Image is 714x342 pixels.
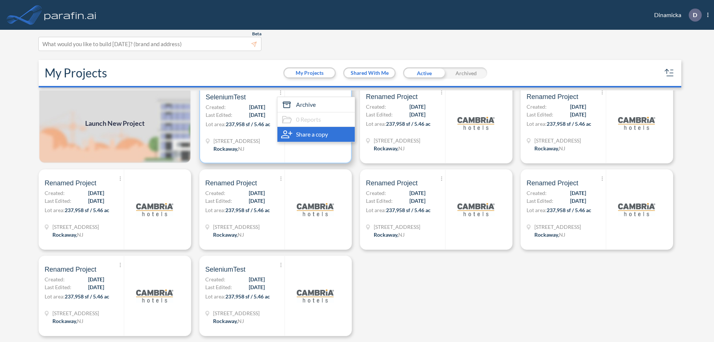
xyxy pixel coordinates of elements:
span: [DATE] [249,189,265,197]
button: sort [663,67,675,79]
span: Renamed Project [527,179,578,188]
span: Created: [45,189,65,197]
span: 237,958 sf / 5.46 ac [225,293,270,300]
span: Rockaway , [534,145,559,151]
span: Created: [206,103,226,111]
span: Last Edited: [527,197,553,205]
span: [DATE] [570,197,586,205]
span: 321 Mt Hope Ave [534,137,581,144]
span: NJ [238,318,244,324]
span: [DATE] [409,189,425,197]
span: Last Edited: [206,111,232,119]
span: 237,958 sf / 5.46 ac [225,207,270,213]
span: Launch New Project [85,118,145,128]
span: Lot area: [366,121,386,127]
img: logo [136,277,173,314]
span: Rockaway , [52,318,77,324]
span: Created: [366,189,386,197]
span: Lot area: [205,293,225,300]
div: Rockaway, NJ [374,231,405,239]
span: 321 Mt Hope Ave [213,137,260,145]
span: NJ [77,231,83,238]
span: Lot area: [45,293,65,300]
img: logo [297,191,334,228]
div: Rockaway, NJ [52,231,83,239]
div: Rockaway, NJ [213,317,244,325]
span: [DATE] [570,189,586,197]
span: Last Edited: [45,283,71,291]
span: 237,958 sf / 5.46 ac [65,293,109,300]
span: NJ [398,145,405,151]
span: [DATE] [249,103,265,111]
span: Lot area: [206,121,226,127]
span: Last Edited: [366,111,393,118]
span: Rockaway , [374,145,398,151]
span: Rockaway , [213,231,238,238]
span: Created: [527,189,547,197]
span: Lot area: [205,207,225,213]
img: logo [297,277,334,314]
button: My Projects [284,68,335,77]
span: 237,958 sf / 5.46 ac [386,207,431,213]
img: add [39,83,191,163]
div: Rockaway, NJ [534,231,565,239]
span: NJ [77,318,83,324]
span: Last Edited: [527,111,553,118]
span: Renamed Project [45,265,96,274]
span: [DATE] [249,275,265,283]
span: NJ [559,231,565,238]
button: Shared With Me [344,68,395,77]
span: [DATE] [570,111,586,118]
span: Last Edited: [366,197,393,205]
span: Renamed Project [45,179,96,188]
span: Archive [296,100,316,109]
span: 321 Mt Hope Ave [52,309,99,317]
span: 237,958 sf / 5.46 ac [65,207,109,213]
span: Rockaway , [374,231,398,238]
h2: My Projects [45,66,107,80]
span: 321 Mt Hope Ave [534,223,581,231]
span: Created: [45,275,65,283]
img: logo [136,191,173,228]
span: Last Edited: [45,197,71,205]
span: [DATE] [249,283,265,291]
div: Active [403,67,445,79]
span: 321 Mt Hope Ave [213,309,260,317]
img: logo [457,191,495,228]
span: Share a copy [296,130,328,139]
img: logo [457,105,495,142]
span: [DATE] [88,283,104,291]
span: [DATE] [409,103,425,111]
span: Renamed Project [527,92,578,101]
span: Created: [205,275,225,283]
span: Rockaway , [534,231,559,238]
img: logo [43,7,98,22]
span: Lot area: [527,121,547,127]
span: NJ [238,146,244,152]
span: 237,958 sf / 5.46 ac [226,121,270,127]
span: Beta [252,31,261,37]
div: Rockaway, NJ [213,231,244,239]
img: logo [618,191,655,228]
span: [DATE] [570,103,586,111]
span: Renamed Project [366,92,418,101]
span: Rockaway , [52,231,77,238]
span: Renamed Project [366,179,418,188]
span: [DATE] [88,189,104,197]
span: Created: [366,103,386,111]
span: Rockaway , [213,318,238,324]
span: SeleniumTest [206,93,246,102]
span: [DATE] [409,111,425,118]
div: Rockaway, NJ [374,144,405,152]
a: Launch New Project [39,83,191,163]
span: [DATE] [409,197,425,205]
span: SeleniumTest [205,265,245,274]
span: Created: [205,189,225,197]
p: D [693,12,697,18]
span: Last Edited: [205,283,232,291]
span: Rockaway , [213,146,238,152]
span: 321 Mt Hope Ave [374,223,420,231]
span: 237,958 sf / 5.46 ac [547,207,591,213]
div: Rockaway, NJ [213,145,244,153]
div: Rockaway, NJ [534,144,565,152]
